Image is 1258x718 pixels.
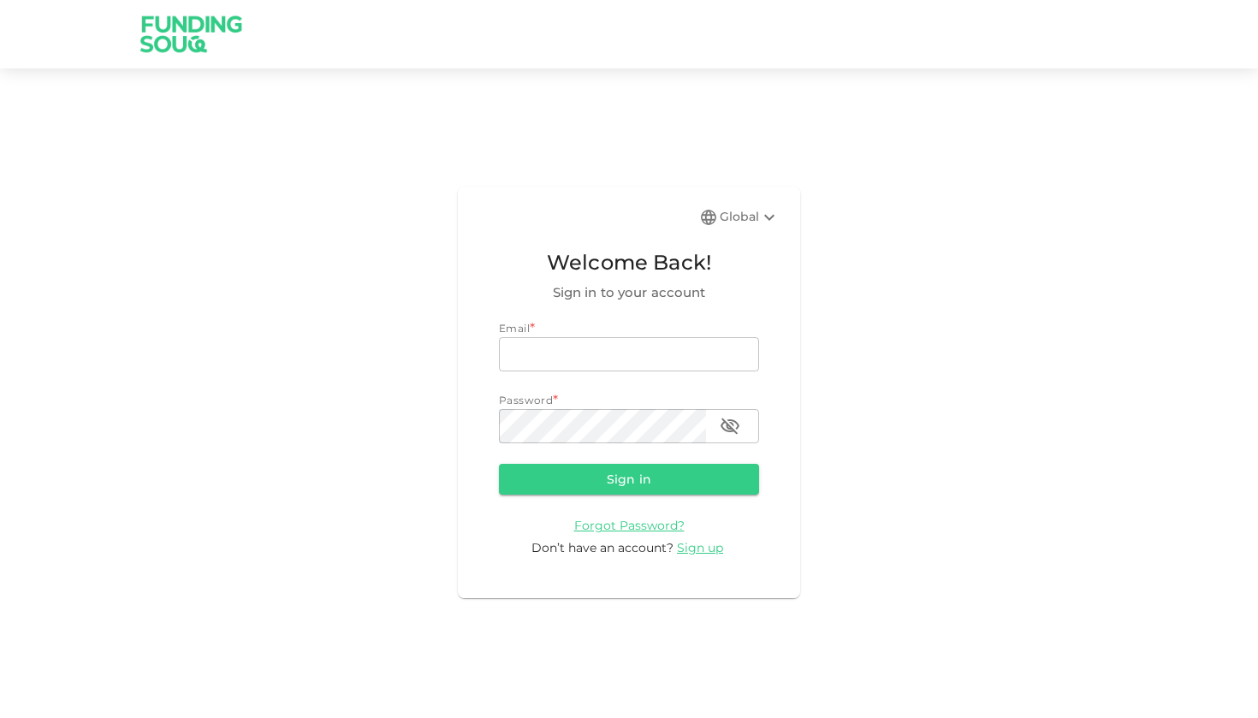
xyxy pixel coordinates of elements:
[499,322,530,335] span: Email
[574,517,685,533] a: Forgot Password?
[499,246,759,279] span: Welcome Back!
[677,540,723,555] span: Sign up
[574,518,685,533] span: Forgot Password?
[531,540,674,555] span: Don’t have an account?
[499,409,706,443] input: password
[499,282,759,303] span: Sign in to your account
[499,394,553,406] span: Password
[499,464,759,495] button: Sign in
[499,337,759,371] input: email
[720,207,780,228] div: Global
